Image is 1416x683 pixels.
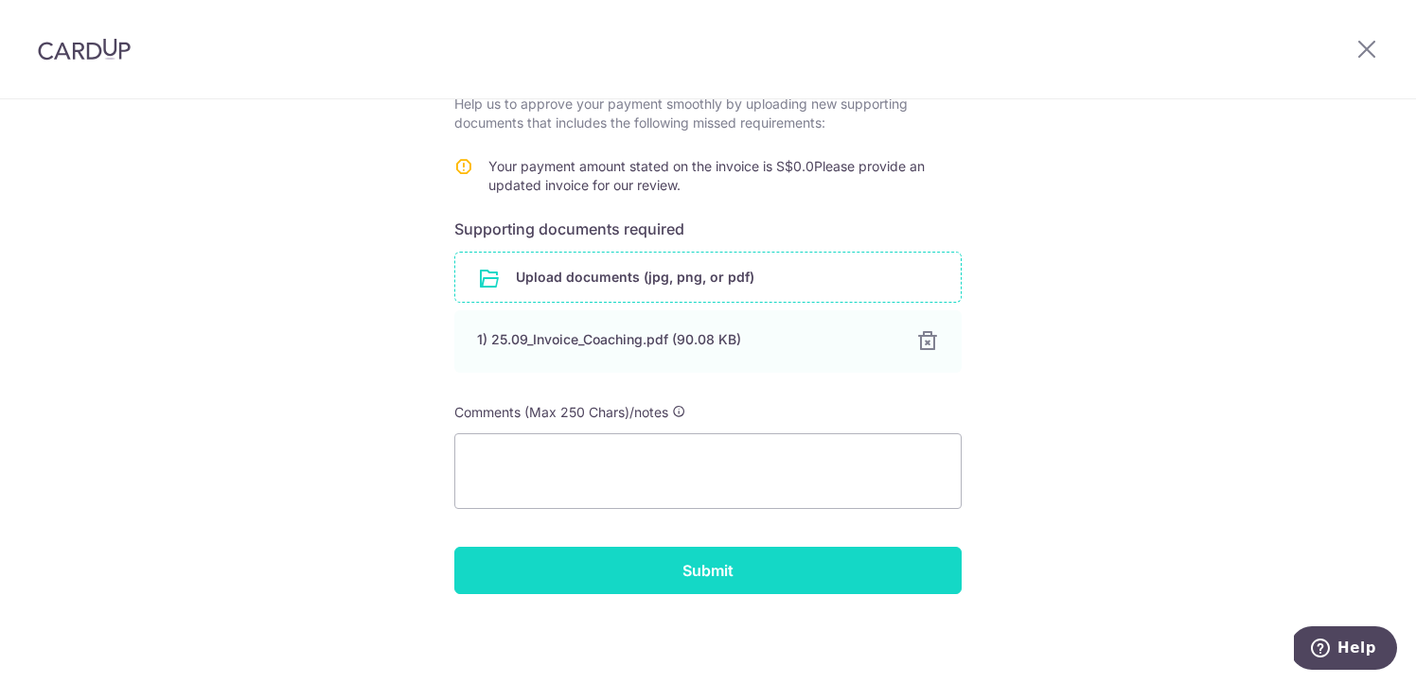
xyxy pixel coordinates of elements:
span: Comments (Max 250 Chars)/notes [454,404,668,420]
p: Help us to approve your payment smoothly by uploading new supporting documents that includes the ... [454,95,962,132]
span: Your payment amount stated on the invoice is S$0.0Please provide an updated invoice for our review. [488,158,925,193]
iframe: Opens a widget where you can find more information [1294,626,1397,674]
h6: Supporting documents required [454,218,962,240]
input: Submit [454,547,962,594]
div: Upload documents (jpg, png, or pdf) [454,252,962,303]
img: CardUp [38,38,131,61]
div: 1) 25.09_Invoice_Coaching.pdf (90.08 KB) [477,330,894,349]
